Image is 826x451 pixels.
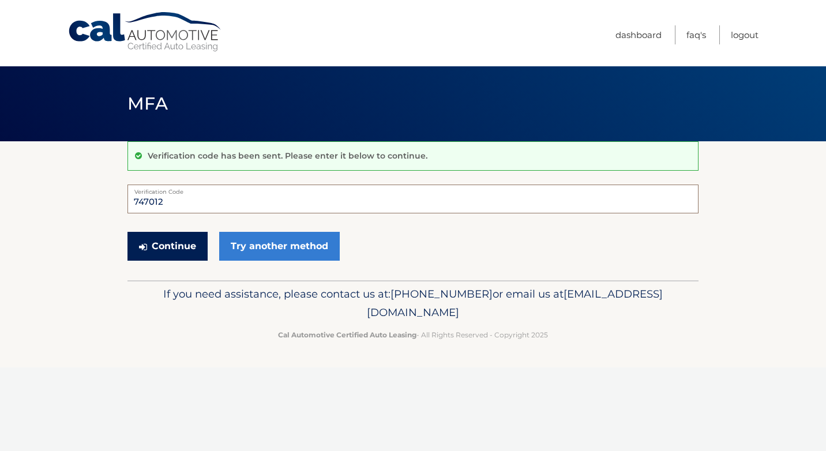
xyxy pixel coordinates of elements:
[219,232,340,261] a: Try another method
[135,329,691,341] p: - All Rights Reserved - Copyright 2025
[127,185,699,213] input: Verification Code
[686,25,706,44] a: FAQ's
[367,287,663,319] span: [EMAIL_ADDRESS][DOMAIN_NAME]
[148,151,427,161] p: Verification code has been sent. Please enter it below to continue.
[127,185,699,194] label: Verification Code
[278,330,416,339] strong: Cal Automotive Certified Auto Leasing
[615,25,662,44] a: Dashboard
[67,12,223,52] a: Cal Automotive
[731,25,759,44] a: Logout
[127,232,208,261] button: Continue
[127,93,168,114] span: MFA
[391,287,493,300] span: [PHONE_NUMBER]
[135,285,691,322] p: If you need assistance, please contact us at: or email us at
